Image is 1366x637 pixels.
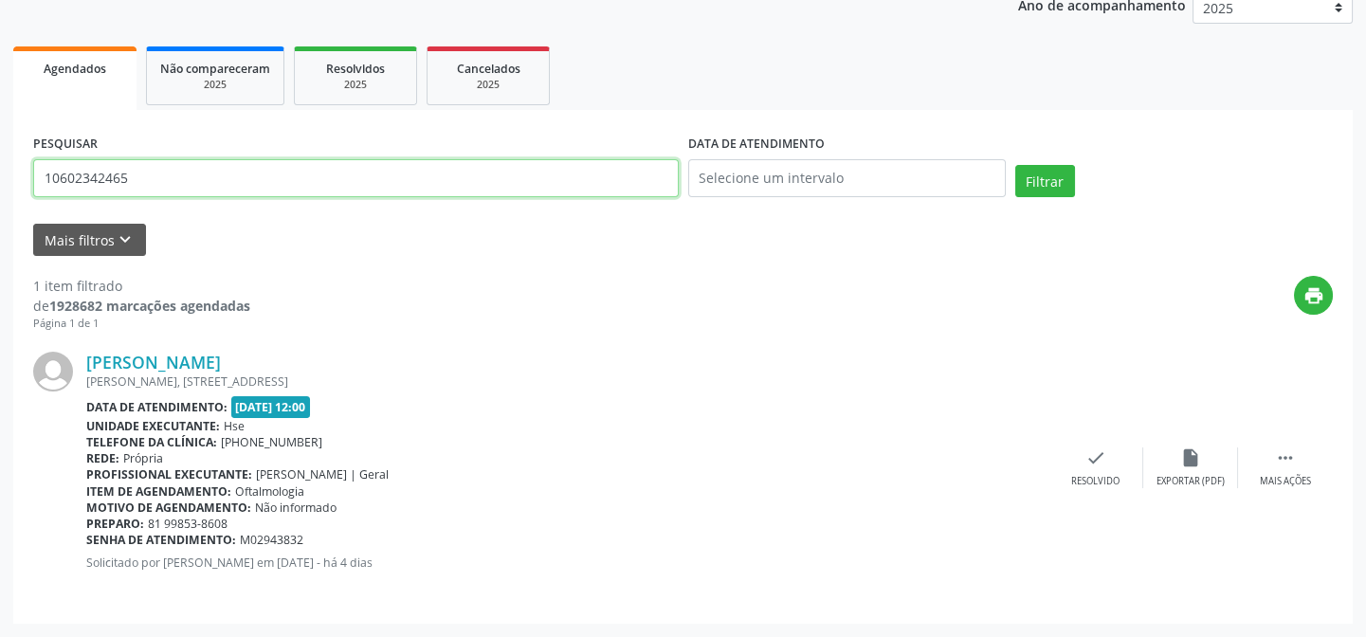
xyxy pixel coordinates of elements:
[86,500,251,516] b: Motivo de agendamento:
[160,61,270,77] span: Não compareceram
[33,296,250,316] div: de
[86,516,144,532] b: Preparo:
[86,418,220,434] b: Unidade executante:
[231,396,311,418] span: [DATE] 12:00
[235,483,304,500] span: Oftalmologia
[256,466,389,482] span: [PERSON_NAME] | Geral
[49,297,250,315] strong: 1928682 marcações agendadas
[33,130,98,159] label: PESQUISAR
[86,483,231,500] b: Item de agendamento:
[457,61,520,77] span: Cancelados
[86,450,119,466] b: Rede:
[1157,475,1225,488] div: Exportar (PDF)
[148,516,228,532] span: 81 99853-8608
[221,434,322,450] span: [PHONE_NUMBER]
[44,61,106,77] span: Agendados
[86,466,252,482] b: Profissional executante:
[240,532,303,548] span: M02943832
[33,352,73,391] img: img
[1015,165,1075,197] button: Filtrar
[688,130,825,159] label: DATA DE ATENDIMENTO
[1180,447,1201,468] i: insert_drive_file
[1303,285,1324,306] i: print
[255,500,337,516] span: Não informado
[86,532,236,548] b: Senha de atendimento:
[308,78,403,92] div: 2025
[86,555,1048,571] p: Solicitado por [PERSON_NAME] em [DATE] - há 4 dias
[1085,447,1106,468] i: check
[1260,475,1311,488] div: Mais ações
[33,159,679,197] input: Nome, código do beneficiário ou CPF
[86,399,228,415] b: Data de atendimento:
[86,434,217,450] b: Telefone da clínica:
[1294,276,1333,315] button: print
[224,418,245,434] span: Hse
[33,224,146,257] button: Mais filtroskeyboard_arrow_down
[1275,447,1296,468] i: 
[33,316,250,332] div: Página 1 de 1
[33,276,250,296] div: 1 item filtrado
[115,229,136,250] i: keyboard_arrow_down
[123,450,163,466] span: Própria
[1071,475,1120,488] div: Resolvido
[86,352,221,373] a: [PERSON_NAME]
[441,78,536,92] div: 2025
[160,78,270,92] div: 2025
[326,61,385,77] span: Resolvidos
[688,159,1006,197] input: Selecione um intervalo
[86,373,1048,390] div: [PERSON_NAME], [STREET_ADDRESS]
